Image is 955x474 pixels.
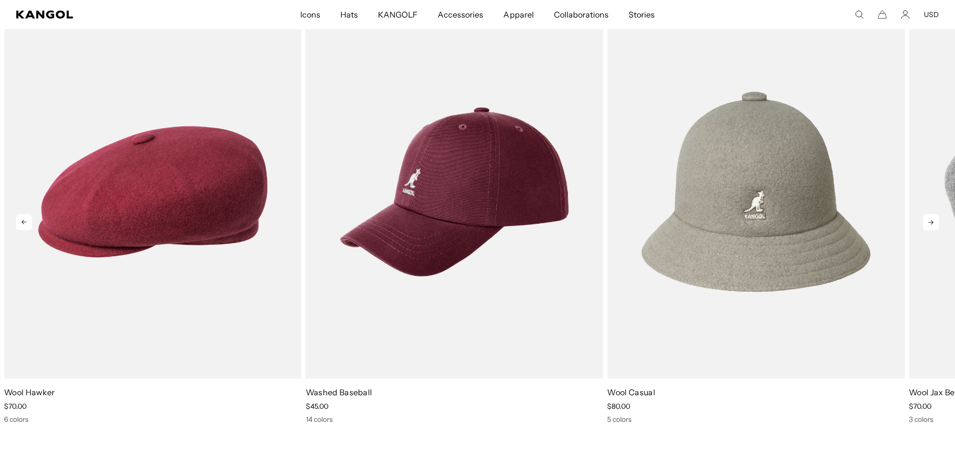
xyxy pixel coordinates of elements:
p: Wool Hawker [4,387,302,398]
button: USD [924,10,939,19]
p: Washed Baseball [306,387,604,398]
span: $80.00 [607,402,630,411]
div: 14 colors [306,415,604,424]
div: 5 colors [607,415,905,424]
div: 6 colors [4,415,302,424]
span: $45.00 [306,402,328,411]
span: $70.00 [4,402,27,411]
button: Cart [878,10,887,19]
img: color-cordovan [306,5,604,379]
img: color-cranberry [4,5,302,379]
a: Account [901,10,910,19]
summary: Search here [855,10,864,19]
p: Wool Casual [607,387,905,398]
span: $70.00 [909,402,931,411]
img: color-warm-grey [607,5,905,379]
div: 6 of 13 [302,5,604,424]
a: Kangol [16,11,199,19]
div: 7 of 13 [603,5,905,424]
